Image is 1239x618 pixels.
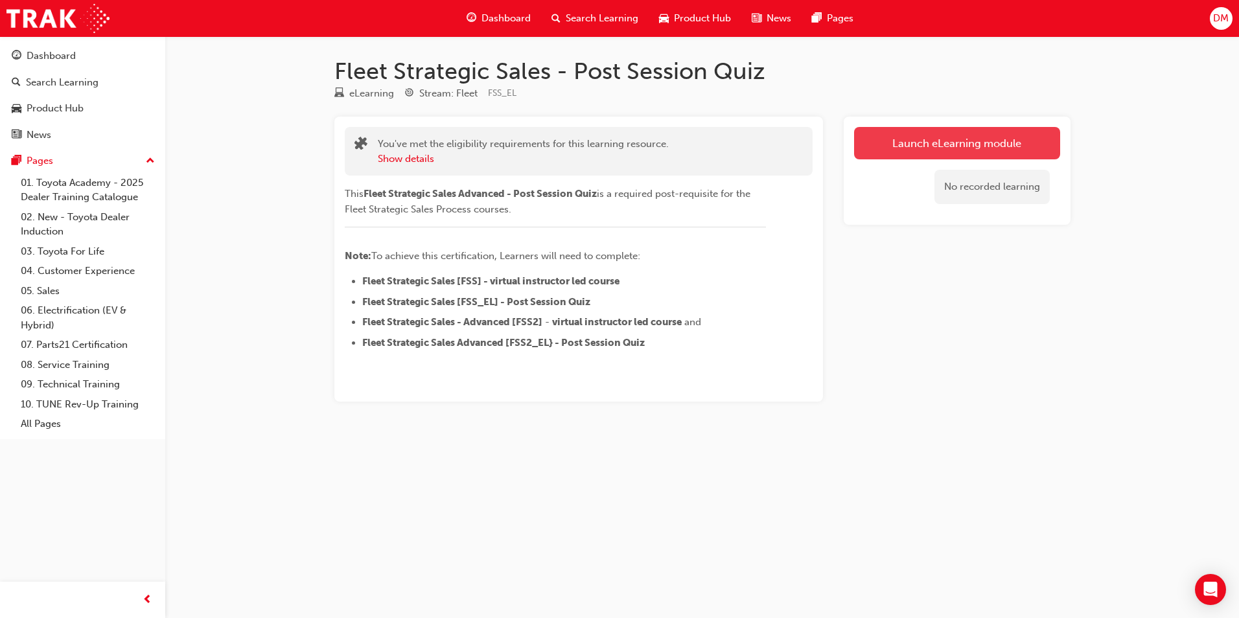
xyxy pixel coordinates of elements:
[362,275,619,287] span: Fleet Strategic Sales [FSS] - virtual instructor led course
[27,128,51,143] div: News
[802,5,864,32] a: pages-iconPages
[16,261,160,281] a: 04. Customer Experience
[16,395,160,415] a: 10. TUNE Rev-Up Training
[362,316,542,328] span: Fleet Strategic Sales - Advanced [FSS2]
[334,57,1071,86] h1: Fleet Strategic Sales - Post Session Quiz
[5,123,160,147] a: News
[16,301,160,335] a: 06. Electrification (EV & Hybrid)
[5,149,160,173] button: Pages
[1210,7,1233,30] button: DM
[552,316,682,328] span: virtual instructor led course
[27,101,84,116] div: Product Hub
[12,130,21,141] span: news-icon
[566,11,638,26] span: Search Learning
[404,88,414,100] span: target-icon
[362,337,645,349] span: Fleet Strategic Sales Advanced [FSS2_EL} - Post Session Quiz
[364,188,597,200] span: Fleet Strategic Sales Advanced - Post Session Quiz
[1195,574,1226,605] div: Open Intercom Messenger
[349,86,394,101] div: eLearning
[854,127,1060,159] a: Launch eLearning module
[378,152,434,166] button: Show details
[12,155,21,167] span: pages-icon
[378,137,669,166] div: You've met the eligibility requirements for this learning resource.
[16,173,160,207] a: 01. Toyota Academy - 2025 Dealer Training Catalogue
[354,138,367,153] span: puzzle-icon
[12,51,21,62] span: guage-icon
[345,188,364,200] span: This
[143,592,152,608] span: prev-icon
[812,10,822,27] span: pages-icon
[16,374,160,395] a: 09. Technical Training
[27,154,53,168] div: Pages
[12,103,21,115] span: car-icon
[16,335,160,355] a: 07. Parts21 Certification
[12,77,21,89] span: search-icon
[5,97,160,120] a: Product Hub
[334,88,344,100] span: learningResourceType_ELEARNING-icon
[456,5,541,32] a: guage-iconDashboard
[345,250,371,262] span: Note:
[674,11,731,26] span: Product Hub
[362,296,590,308] span: Fleet Strategic Sales [FSS_EL] - Post Session Quiz
[16,355,160,375] a: 08. Service Training
[659,10,669,27] span: car-icon
[5,44,160,68] a: Dashboard
[16,281,160,301] a: 05. Sales
[541,5,649,32] a: search-iconSearch Learning
[934,170,1050,204] div: No recorded learning
[649,5,741,32] a: car-iconProduct Hub
[481,11,531,26] span: Dashboard
[419,86,478,101] div: Stream: Fleet
[467,10,476,27] span: guage-icon
[684,316,701,328] span: and
[741,5,802,32] a: news-iconNews
[146,153,155,170] span: up-icon
[16,242,160,262] a: 03. Toyota For Life
[16,414,160,434] a: All Pages
[551,10,561,27] span: search-icon
[767,11,791,26] span: News
[1213,11,1229,26] span: DM
[16,207,160,242] a: 02. New - Toyota Dealer Induction
[5,71,160,95] a: Search Learning
[6,4,110,33] img: Trak
[827,11,853,26] span: Pages
[488,87,516,98] span: Learning resource code
[334,86,394,102] div: Type
[26,75,98,90] div: Search Learning
[27,49,76,63] div: Dashboard
[5,41,160,149] button: DashboardSearch LearningProduct HubNews
[752,10,761,27] span: news-icon
[545,316,550,328] span: -
[371,250,640,262] span: To achieve this certification, Learners will need to complete:
[404,86,478,102] div: Stream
